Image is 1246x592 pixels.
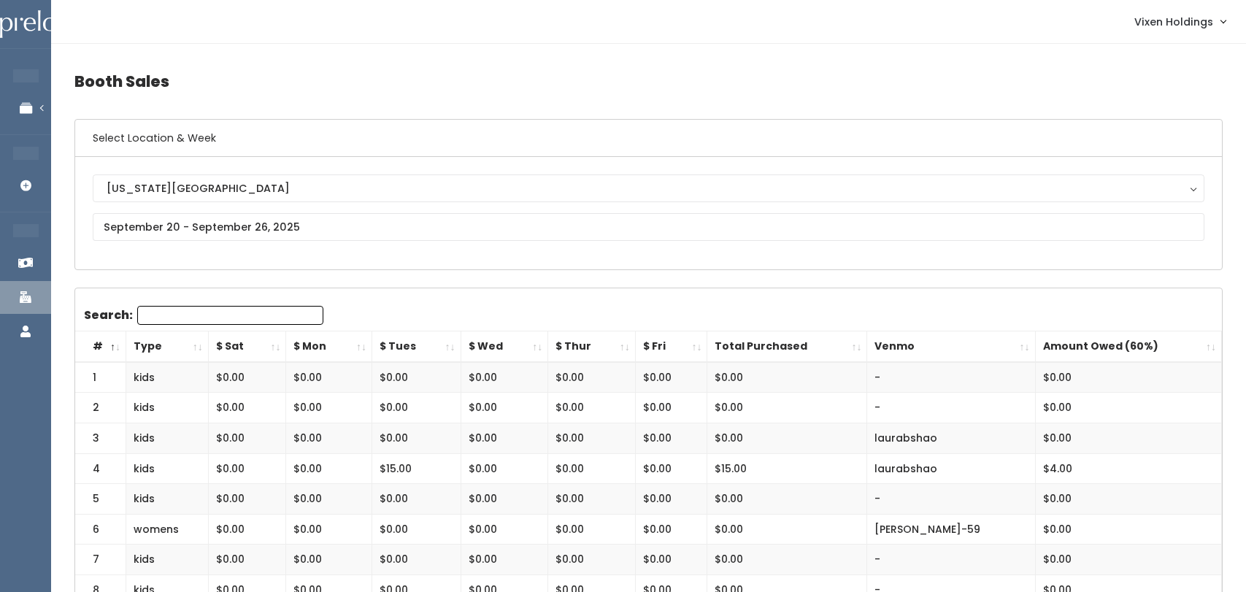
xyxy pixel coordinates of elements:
td: $0.00 [208,362,286,393]
td: $0.00 [372,545,461,575]
td: kids [126,362,209,393]
td: $0.00 [208,514,286,545]
td: $0.00 [286,484,372,515]
td: $0.00 [208,545,286,575]
td: $0.00 [461,514,548,545]
td: $0.00 [635,484,707,515]
th: $ Sat: activate to sort column ascending [208,331,286,362]
td: 4 [75,453,126,484]
td: $0.00 [286,514,372,545]
td: 1 [75,362,126,393]
td: $0.00 [548,423,636,453]
td: $0.00 [635,514,707,545]
td: kids [126,423,209,453]
th: $ Mon: activate to sort column ascending [286,331,372,362]
td: $0.00 [1035,545,1221,575]
td: $0.00 [208,423,286,453]
th: $ Fri: activate to sort column ascending [635,331,707,362]
td: $0.00 [548,453,636,484]
label: Search: [84,306,323,325]
td: kids [126,393,209,423]
td: - [867,393,1035,423]
th: $ Tues: activate to sort column ascending [372,331,461,362]
h4: Booth Sales [74,61,1223,101]
th: Amount Owed (60%): activate to sort column ascending [1035,331,1221,362]
td: $0.00 [372,393,461,423]
td: $0.00 [548,362,636,393]
td: $0.00 [461,423,548,453]
h6: Select Location & Week [75,120,1222,157]
td: $0.00 [635,362,707,393]
td: kids [126,484,209,515]
td: $0.00 [548,484,636,515]
td: 2 [75,393,126,423]
td: 3 [75,423,126,453]
td: $15.00 [372,453,461,484]
td: $0.00 [461,484,548,515]
input: Search: [137,306,323,325]
td: $0.00 [707,514,867,545]
td: $15.00 [707,453,867,484]
td: $0.00 [1035,362,1221,393]
td: $0.00 [548,545,636,575]
button: [US_STATE][GEOGRAPHIC_DATA] [93,174,1204,202]
td: $0.00 [286,423,372,453]
td: [PERSON_NAME]-59 [867,514,1035,545]
td: $0.00 [1035,423,1221,453]
th: Venmo: activate to sort column ascending [867,331,1035,362]
td: $0.00 [635,423,707,453]
td: $0.00 [372,514,461,545]
td: $0.00 [286,362,372,393]
a: Vixen Holdings [1120,6,1240,37]
td: - [867,362,1035,393]
td: $0.00 [635,453,707,484]
td: $0.00 [372,423,461,453]
td: $0.00 [286,545,372,575]
td: $0.00 [635,545,707,575]
input: September 20 - September 26, 2025 [93,213,1204,241]
td: kids [126,453,209,484]
td: $0.00 [707,362,867,393]
td: laurabshao [867,423,1035,453]
td: $0.00 [707,393,867,423]
td: $0.00 [1035,514,1221,545]
td: $0.00 [208,484,286,515]
th: Total Purchased: activate to sort column ascending [707,331,867,362]
td: $0.00 [635,393,707,423]
td: womens [126,514,209,545]
td: 5 [75,484,126,515]
td: kids [126,545,209,575]
th: $ Thur: activate to sort column ascending [548,331,636,362]
td: $0.00 [1035,484,1221,515]
td: $0.00 [372,362,461,393]
th: #: activate to sort column descending [75,331,126,362]
td: $0.00 [286,393,372,423]
td: $0.00 [372,484,461,515]
td: $0.00 [461,362,548,393]
td: $0.00 [1035,393,1221,423]
td: $0.00 [461,453,548,484]
span: Vixen Holdings [1134,14,1213,30]
td: $0.00 [208,453,286,484]
td: - [867,484,1035,515]
th: Type: activate to sort column ascending [126,331,209,362]
td: $0.00 [548,514,636,545]
td: $0.00 [208,393,286,423]
td: $0.00 [548,393,636,423]
td: $0.00 [707,484,867,515]
div: [US_STATE][GEOGRAPHIC_DATA] [107,180,1191,196]
td: $0.00 [286,453,372,484]
td: $4.00 [1035,453,1221,484]
td: laurabshao [867,453,1035,484]
td: - [867,545,1035,575]
td: 7 [75,545,126,575]
td: $0.00 [707,423,867,453]
th: $ Wed: activate to sort column ascending [461,331,548,362]
td: $0.00 [461,393,548,423]
td: 6 [75,514,126,545]
td: $0.00 [461,545,548,575]
td: $0.00 [707,545,867,575]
